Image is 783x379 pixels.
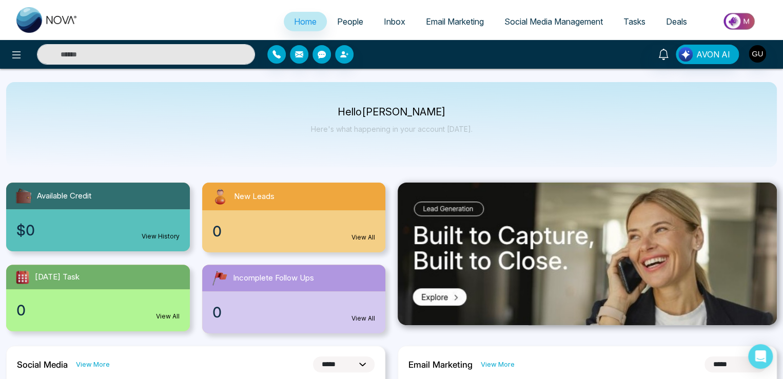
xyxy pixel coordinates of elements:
[212,221,222,242] span: 0
[156,312,180,321] a: View All
[749,45,766,63] img: User Avatar
[14,269,31,285] img: todayTask.svg
[678,47,693,62] img: Lead Flow
[210,269,229,287] img: followUps.svg
[613,12,656,31] a: Tasks
[374,12,416,31] a: Inbox
[16,7,78,33] img: Nova CRM Logo
[748,344,773,369] div: Open Intercom Messenger
[696,48,730,61] span: AVON AI
[196,183,392,252] a: New Leads0View All
[408,360,473,370] h2: Email Marketing
[656,12,697,31] a: Deals
[196,265,392,333] a: Incomplete Follow Ups0View All
[504,16,603,27] span: Social Media Management
[35,271,80,283] span: [DATE] Task
[284,12,327,31] a: Home
[351,233,375,242] a: View All
[14,187,33,205] img: availableCredit.svg
[623,16,645,27] span: Tasks
[416,12,494,31] a: Email Marketing
[210,187,230,206] img: newLeads.svg
[494,12,613,31] a: Social Media Management
[311,125,473,133] p: Here's what happening in your account [DATE].
[294,16,317,27] span: Home
[676,45,739,64] button: AVON AI
[234,191,275,203] span: New Leads
[233,272,314,284] span: Incomplete Follow Ups
[384,16,405,27] span: Inbox
[327,12,374,31] a: People
[311,108,473,116] p: Hello [PERSON_NAME]
[351,314,375,323] a: View All
[337,16,363,27] span: People
[16,220,35,241] span: $0
[426,16,484,27] span: Email Marketing
[17,360,68,370] h2: Social Media
[142,232,180,241] a: View History
[212,302,222,323] span: 0
[481,360,515,369] a: View More
[702,10,777,33] img: Market-place.gif
[16,300,26,321] span: 0
[398,183,777,325] img: .
[37,190,91,202] span: Available Credit
[666,16,687,27] span: Deals
[76,360,110,369] a: View More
